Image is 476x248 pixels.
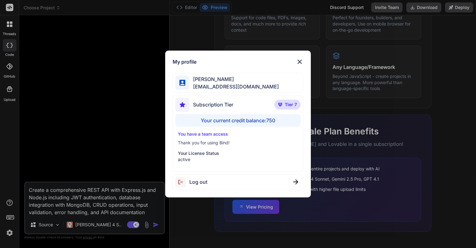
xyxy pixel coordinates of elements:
[173,58,196,65] h1: My profile
[189,75,279,83] span: [PERSON_NAME]
[189,178,207,186] span: Log out
[178,156,298,163] p: active
[175,177,189,187] img: logout
[175,98,189,112] img: subscription
[285,101,297,108] span: Tier 7
[193,101,233,108] span: Subscription Tier
[175,114,300,127] div: Your current credit balance: 750
[178,150,298,156] p: Your License Status
[278,103,282,106] img: premium
[179,80,185,86] img: profile
[189,83,279,90] span: [EMAIL_ADDRESS][DOMAIN_NAME]
[296,58,303,65] img: close
[293,179,298,184] img: close
[178,131,298,137] p: You have a team access
[178,140,298,146] p: Thank you for using Bind!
